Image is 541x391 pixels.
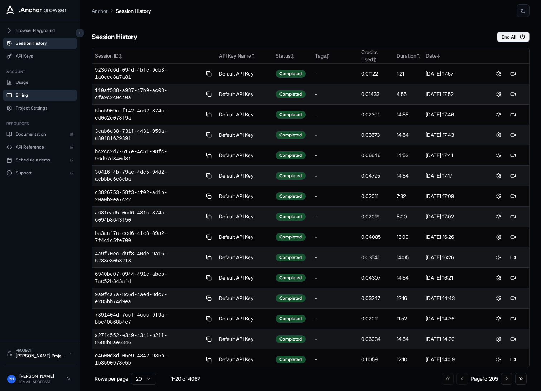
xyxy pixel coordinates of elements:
[216,166,273,186] td: Default API Key
[43,5,67,15] span: browser
[426,152,480,159] div: [DATE] 17:41
[4,345,76,362] button: Project[PERSON_NAME] Project
[216,329,273,349] td: Default API Key
[216,186,273,207] td: Default API Key
[361,274,391,281] div: 0.04307
[216,247,273,268] td: Default API Key
[426,213,480,220] div: [DATE] 17:02
[95,128,202,142] span: 3eab6d38-731f-4431-959a-d80f81629391
[426,254,480,261] div: [DATE] 16:26
[315,213,355,220] div: -
[95,189,202,203] span: c3826753-58f3-4f02-a41b-20a0b9ea7c22
[95,312,202,326] span: 7891404d-7ccf-4ccc-9f9a-bbe40868b4e7
[216,105,273,125] td: Default API Key
[19,379,61,385] div: [EMAIL_ADDRESS]
[315,91,355,98] div: -
[315,172,355,179] div: -
[361,254,391,261] div: 0.03541
[16,157,66,163] span: Schedule a demo
[95,332,202,346] span: a27f4552-e349-4341-b2ff-8688b8ae6346
[16,348,65,353] div: Project
[16,131,66,137] span: Documentation
[315,254,355,261] div: -
[3,25,77,36] button: Browser Playground
[361,233,391,241] div: 0.04085
[361,152,391,159] div: 0.06646
[276,90,306,98] div: Completed
[95,169,202,183] span: 30416f4b-79ae-4dc5-94d2-acbbbe6c8cba
[397,131,420,139] div: 14:54
[361,131,391,139] div: 0.03673
[3,50,77,62] button: API Keys
[16,144,66,150] span: API Reference
[397,91,420,98] div: 4:55
[276,356,306,363] div: Completed
[361,295,391,302] div: 0.03247
[251,53,255,59] span: ↕
[19,5,42,15] span: .Anchor
[315,295,355,302] div: -
[19,373,61,379] div: [PERSON_NAME]
[276,131,306,139] div: Completed
[397,254,420,261] div: 14:05
[276,70,306,78] div: Completed
[397,172,420,179] div: 14:54
[95,107,202,122] span: 5bc5909c-f142-4c62-874c-ed062e078f9a
[219,52,270,59] div: API Key Name
[426,91,480,98] div: [DATE] 17:52
[397,193,420,200] div: 7:32
[216,268,273,288] td: Default API Key
[361,70,391,77] div: 0.01122
[426,274,480,281] div: [DATE] 16:21
[92,7,151,15] nav: breadcrumb
[276,151,306,159] div: Completed
[471,375,498,382] div: Page 1 of 205
[95,352,202,367] span: e4600d8d-05e9-4342-935b-1b3590973e5b
[315,193,355,200] div: -
[315,274,355,281] div: -
[216,207,273,227] td: Default API Key
[361,356,391,363] div: 0.11059
[315,131,355,139] div: -
[315,336,355,343] div: -
[276,111,306,119] div: Completed
[92,7,108,15] p: Anchor
[95,209,202,224] span: a631ead5-0cd6-481c-874a-6094b8643f50
[95,250,202,265] span: 4a9f70ec-d9f8-40de-9a16-5238e3053213
[95,148,202,163] span: bc2cc2d7-617e-4c51-98fc-96d97d340d81
[426,336,480,343] div: [DATE] 14:20
[397,213,420,220] div: 5:00
[95,375,128,382] p: Rows per page
[92,32,137,42] h6: Session History
[361,172,391,179] div: 0.04795
[16,353,65,359] div: [PERSON_NAME] Project
[361,315,391,322] div: 0.02011
[426,193,480,200] div: [DATE] 17:09
[3,102,77,114] button: Project Settings
[276,192,306,200] div: Completed
[315,356,355,363] div: -
[168,375,204,382] div: 1-20 of 4087
[95,271,202,285] span: 6940be07-0944-491c-abeb-7ac52b343afd
[95,230,202,244] span: ba3aaf7a-ced6-4fc8-89a2-7f4c1c5fe700
[276,233,306,241] div: Completed
[426,315,480,322] div: [DATE] 14:36
[216,309,273,329] td: Default API Key
[315,111,355,118] div: -
[3,141,77,153] a: API Reference
[361,111,391,118] div: 0.02301
[426,111,480,118] div: [DATE] 17:46
[437,53,440,59] span: ↓
[426,356,480,363] div: [DATE] 14:09
[426,70,480,77] div: [DATE] 17:57
[3,154,77,166] a: Schedule a demo
[16,170,66,176] span: Support
[95,52,213,59] div: Session ID
[361,336,391,343] div: 0.06034
[3,38,77,49] button: Session History
[416,53,420,59] span: ↕
[397,274,420,281] div: 14:54
[397,233,420,241] div: 13:09
[315,152,355,159] div: -
[276,254,306,261] div: Completed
